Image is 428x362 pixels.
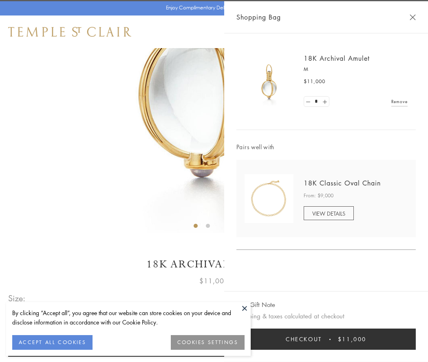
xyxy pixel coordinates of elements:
[8,257,420,271] h1: 18K Archival Amulet
[304,192,333,200] span: From: $9,000
[320,97,329,107] a: Set quantity to 2
[171,335,245,350] button: COOKIES SETTINGS
[304,97,312,107] a: Set quantity to 0
[312,210,345,217] span: VIEW DETAILS
[12,335,93,350] button: ACCEPT ALL COOKIES
[8,291,26,305] span: Size:
[304,77,325,86] span: $11,000
[236,329,416,350] button: Checkout $11,000
[338,335,366,344] span: $11,000
[304,206,354,220] a: VIEW DETAILS
[236,12,281,22] span: Shopping Bag
[8,27,131,37] img: Temple St. Clair
[410,14,416,20] button: Close Shopping Bag
[391,97,408,106] a: Remove
[304,179,381,188] a: 18K Classic Oval Chain
[236,142,416,152] span: Pairs well with
[236,311,416,321] p: Shipping & taxes calculated at checkout
[304,65,408,73] p: M
[236,300,275,310] button: Add Gift Note
[199,276,229,286] span: $11,000
[245,174,293,223] img: N88865-OV18
[166,4,258,12] p: Enjoy Complimentary Delivery & Returns
[12,308,245,327] div: By clicking “Accept all”, you agree that our website can store cookies on your device and disclos...
[304,54,370,63] a: 18K Archival Amulet
[245,57,293,106] img: 18K Archival Amulet
[286,335,322,344] span: Checkout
